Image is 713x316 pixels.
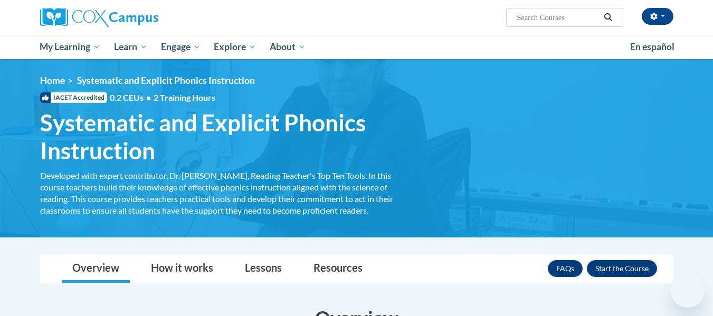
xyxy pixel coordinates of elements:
span: IACET Accredited [40,92,107,103]
a: Home [40,75,65,86]
span: About [270,41,306,53]
a: Learn [107,35,154,59]
button: Account Settings [642,8,673,25]
a: Explore [207,35,263,59]
button: Enroll [587,260,657,277]
a: Lessons [234,255,292,283]
iframe: Button to launch messaging window [671,274,705,308]
span: • [146,92,151,102]
a: My Learning [33,35,108,59]
a: Resources [303,255,373,283]
span: Learn [114,41,147,53]
span: En español [630,41,674,52]
a: Overview [62,255,130,283]
span: 0.2 CEUs [110,92,215,103]
span: Explore [214,41,256,53]
a: How it works [140,255,224,283]
input: Search Courses [516,11,600,24]
span: My Learning [40,41,100,53]
span: Systematic and Explicit Phonics Instruction [40,109,404,165]
a: About [263,35,312,59]
span: Engage [161,41,201,53]
a: Engage [154,35,207,59]
img: Cox Campus [40,8,158,27]
span: Systematic and Explicit Phonics Instruction [77,75,255,86]
a: FAQs [548,260,583,277]
a: Cox Campus [40,8,241,27]
button: Search [600,11,616,24]
a: En español [623,36,681,58]
span: 2 Training Hours [154,92,215,102]
div: Developed with expert contributor, Dr. [PERSON_NAME], Reading Teacher's Top Ten Tools. In this co... [40,170,404,216]
div: Main menu [24,35,689,59]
